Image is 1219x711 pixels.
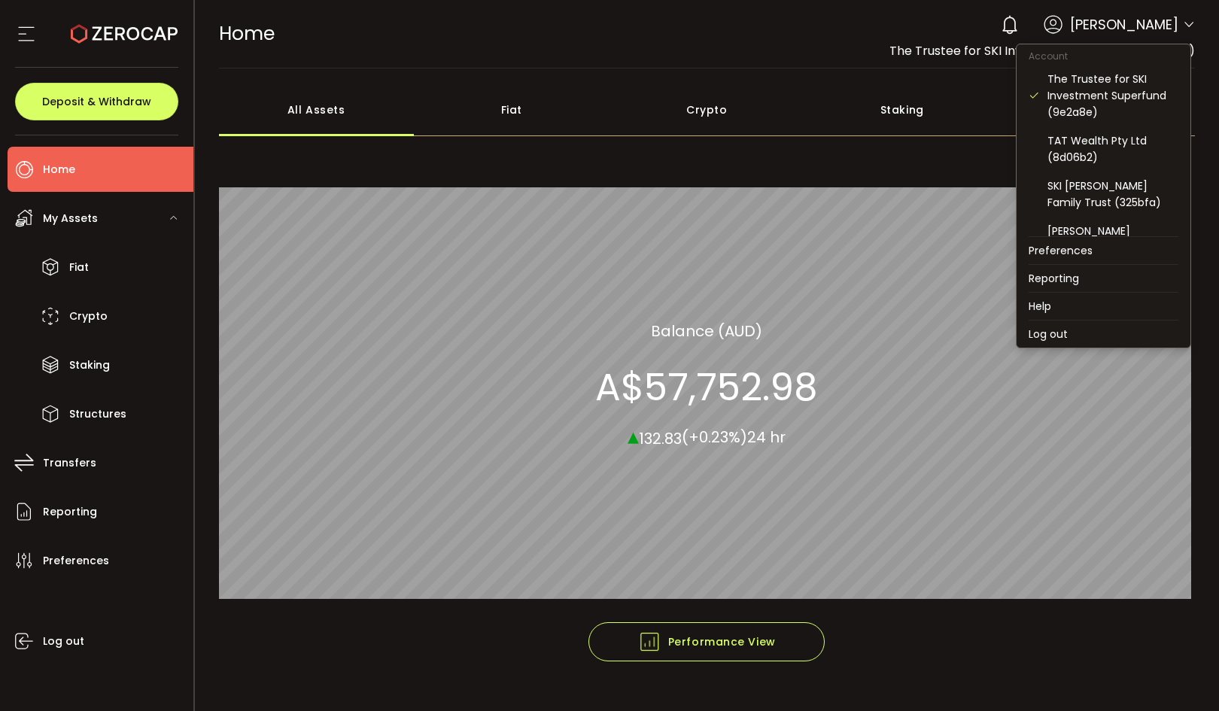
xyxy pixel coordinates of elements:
[43,501,97,523] span: Reporting
[1047,71,1178,120] div: The Trustee for SKI Investment Superfund (9e2a8e)
[69,354,110,376] span: Staking
[42,96,151,107] span: Deposit & Withdraw
[43,159,75,181] span: Home
[43,452,96,474] span: Transfers
[69,403,126,425] span: Structures
[69,257,89,278] span: Fiat
[1017,321,1190,348] li: Log out
[638,630,776,653] span: Performance View
[15,83,178,120] button: Deposit & Withdraw
[1144,639,1219,711] iframe: Chat Widget
[1017,293,1190,320] li: Help
[804,84,1000,136] div: Staking
[1047,223,1178,256] div: [PERSON_NAME] (bce1d9)
[219,20,275,47] span: Home
[588,622,825,661] button: Performance View
[69,305,108,327] span: Crypto
[1047,132,1178,166] div: TAT Wealth Pty Ltd (8d06b2)
[609,84,805,136] div: Crypto
[414,84,609,136] div: Fiat
[651,319,762,342] section: Balance (AUD)
[1070,14,1178,35] span: [PERSON_NAME]
[219,84,415,136] div: All Assets
[595,364,818,409] section: A$57,752.98
[682,427,747,448] span: (+0.23%)
[1000,84,1196,136] div: Structured Products
[43,550,109,572] span: Preferences
[628,419,639,451] span: ▴
[43,208,98,229] span: My Assets
[1017,237,1190,264] li: Preferences
[43,630,84,652] span: Log out
[639,427,682,448] span: 132.83
[889,42,1195,59] span: The Trustee for SKI Investment Superfund (9e2a8e)
[1047,178,1178,211] div: SKI [PERSON_NAME] Family Trust (325bfa)
[1017,265,1190,292] li: Reporting
[1017,50,1080,62] span: Account
[747,427,786,448] span: 24 hr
